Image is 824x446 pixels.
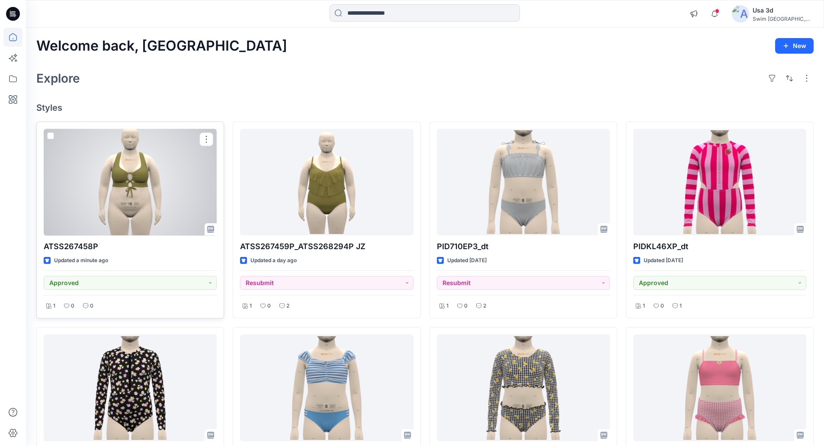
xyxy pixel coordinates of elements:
[447,256,487,265] p: Updated [DATE]
[44,129,217,236] a: ATSS267458P
[267,302,271,311] p: 0
[36,103,814,113] h4: Styles
[240,334,413,441] a: PIDX018G4_dt & PID0L7E64_dt
[732,5,749,22] img: avatar
[753,16,813,22] div: Swim [GEOGRAPHIC_DATA]
[437,334,610,441] a: PID6ZXE2P_dt
[633,129,806,236] a: PIDKL46XP_dt
[286,302,289,311] p: 2
[660,302,664,311] p: 0
[71,302,74,311] p: 0
[36,38,287,54] h2: Welcome back, [GEOGRAPHIC_DATA]
[446,302,449,311] p: 1
[53,302,55,311] p: 1
[250,256,297,265] p: Updated a day ago
[633,241,806,253] p: PIDKL46XP_dt
[54,256,108,265] p: Updated a minute ago
[464,302,468,311] p: 0
[437,241,610,253] p: PID710EP3_dt
[240,129,413,236] a: ATSS267459P_ATSS268294P JZ
[775,38,814,54] button: New
[644,256,683,265] p: Updated [DATE]
[753,5,813,16] div: Usa 3d
[90,302,93,311] p: 0
[437,129,610,236] a: PID710EP3_dt
[250,302,252,311] p: 1
[240,241,413,253] p: ATSS267459P_ATSS268294P JZ
[36,71,80,85] h2: Explore
[483,302,486,311] p: 2
[44,241,217,253] p: ATSS267458P
[643,302,645,311] p: 1
[680,302,682,311] p: 1
[633,334,806,441] a: PIDYP6831_dt
[44,334,217,441] a: PIDP6Y8Z6_dt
